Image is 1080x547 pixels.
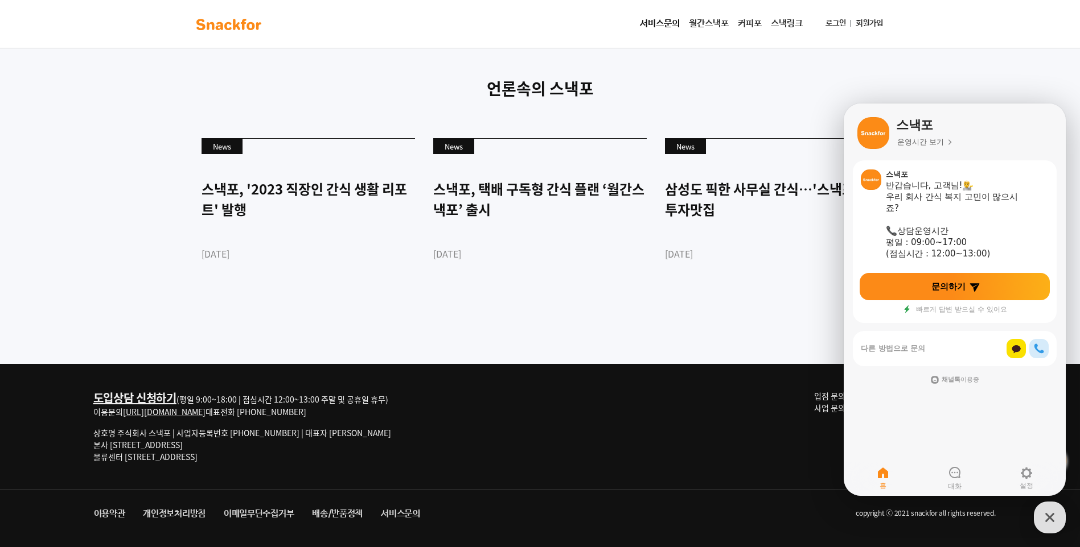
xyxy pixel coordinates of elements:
[433,138,647,300] a: News 스낵포, 택배 구독형 간식 플랜 ‘월간스낵포’ 출시 [DATE]
[844,103,1066,496] iframe: Channel chat
[433,139,474,155] div: News
[93,427,391,463] p: 상호명 주식회사 스낵포 | 사업자등록번호 [PHONE_NUMBER] | 대표자 [PERSON_NAME] 본사 [STREET_ADDRESS] 물류센터 [STREET_ADDRESS]
[851,13,888,34] a: 회원가입
[684,13,733,35] a: 월간스낵포
[303,504,372,524] a: 배송/반품정책
[665,179,878,219] div: 삼성도 픽한 사무실 간식…'스낵포'가 투자맛집
[134,504,215,524] a: 개인정보처리방침
[372,504,429,524] a: 서비스문의
[733,13,766,35] a: 커피포
[93,390,391,418] div: (평일 9:00~18:00 | 점심시간 12:00~13:00 주말 및 공휴일 휴무) 이용문의 대표전화 [PHONE_NUMBER]
[635,13,684,35] a: 서비스문의
[433,247,647,260] div: [DATE]
[665,138,878,300] a: News 삼성도 픽한 사무실 간식…'스낵포'가 투자맛집 [DATE]
[93,389,176,406] a: 도입상담 신청하기
[433,179,647,219] div: 스낵포, 택배 구독형 간식 플랜 ‘월간스낵포’ 출시
[814,390,978,413] span: 입점 문의: [EMAIL_ADDRESS][DOMAIN_NAME] 사업 문의: [EMAIL_ADDRESS][DOMAIN_NAME]
[193,15,265,34] img: background-main-color.svg
[215,504,303,524] a: 이메일무단수집거부
[821,13,851,34] a: 로그인
[202,138,415,300] a: News 스낵포, '2023 직장인 간식 생활 리포트' 발행 [DATE]
[202,247,415,260] div: [DATE]
[665,247,878,260] div: [DATE]
[202,179,415,219] div: 스낵포, '2023 직장인 간식 생활 리포트' 발행
[766,13,807,35] a: 스낵링크
[429,504,996,524] li: copyright ⓒ 2021 snackfor all rights reserved.
[665,139,706,155] div: News
[85,504,134,524] a: 이용약관
[123,406,206,417] a: [URL][DOMAIN_NAME]
[202,139,243,155] div: News
[193,77,888,101] p: 언론속의 스낵포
